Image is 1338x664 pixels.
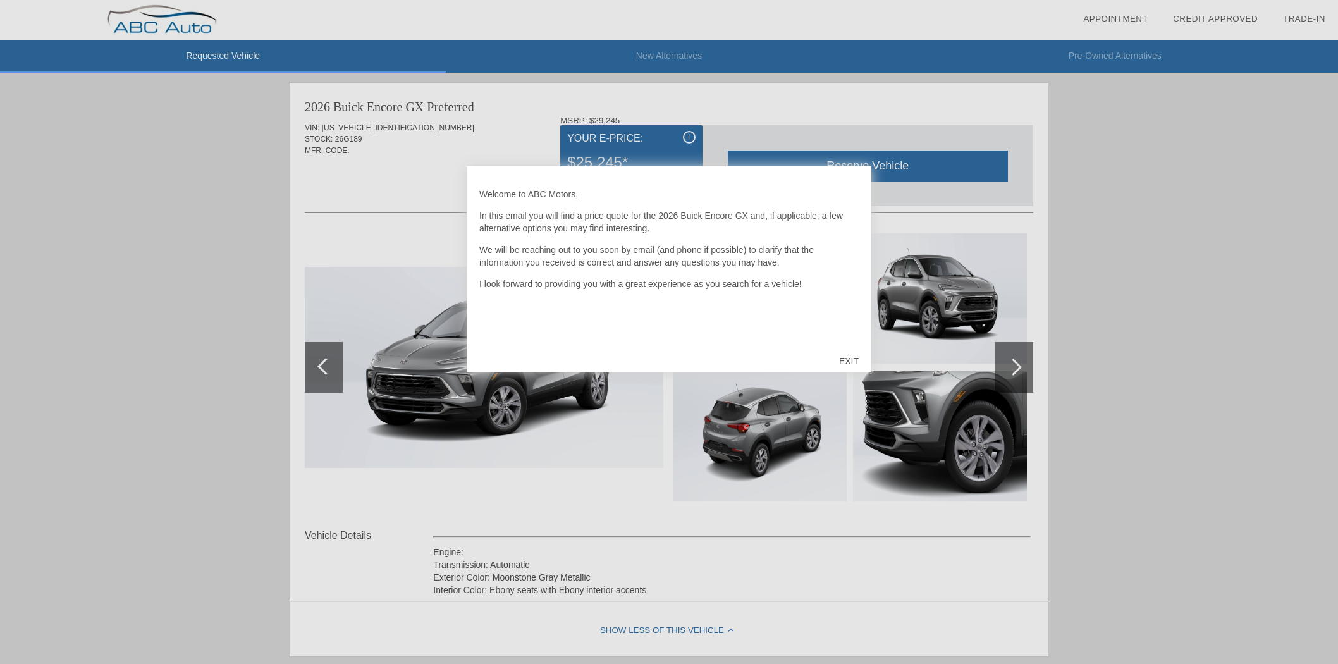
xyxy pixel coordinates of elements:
[1283,14,1325,23] a: Trade-In
[479,209,859,235] p: In this email you will find a price quote for the 2026 Buick Encore GX and, if applicable, a few ...
[479,278,859,290] p: I look forward to providing you with a great experience as you search for a vehicle!
[1083,14,1148,23] a: Appointment
[826,342,871,380] div: EXIT
[1173,14,1258,23] a: Credit Approved
[479,188,859,200] p: Welcome to ABC Motors,
[479,243,859,269] p: We will be reaching out to you soon by email (and phone if possible) to clarify that the informat...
